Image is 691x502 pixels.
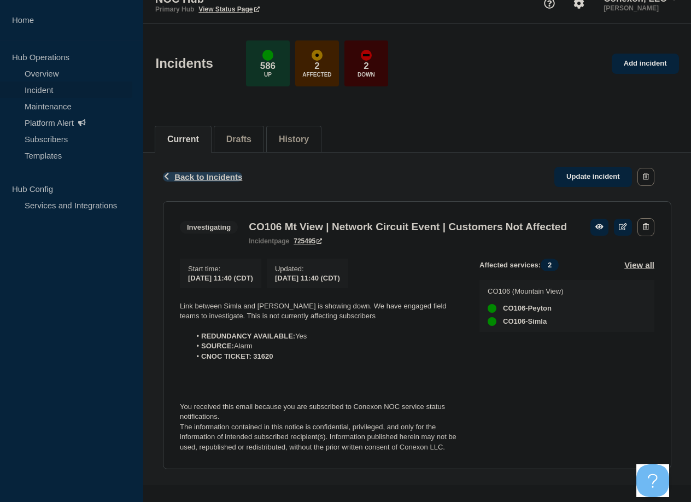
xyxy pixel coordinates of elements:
span: Investigating [180,221,238,234]
p: 2 [364,61,368,72]
p: Affected [302,72,331,78]
div: up [262,50,273,61]
p: Down [358,72,375,78]
p: 2 [314,61,319,72]
div: [DATE] 11:40 (CDT) [275,273,340,282]
strong: CNOC TICKET: 31620 [201,352,273,360]
div: down [361,50,372,61]
div: up [488,304,496,313]
p: [PERSON_NAME] [601,4,679,12]
p: You received this email because you are subscribed to Conexon NOC service status notifications. [180,402,462,422]
p: Up [264,72,272,78]
div: up [488,317,496,326]
iframe: Help Scout Beacon - Open [636,464,669,497]
a: Update incident [554,167,632,187]
a: View Status Page [198,5,259,13]
p: Link between Simla and [PERSON_NAME] is showing down. We have engaged field teams to investigate.... [180,301,462,322]
span: [DATE] 11:40 (CDT) [188,274,253,282]
span: incident [249,237,274,245]
h3: CO106 Mt View | Network Circuit Event | Customers Not Affected [249,221,567,233]
p: Primary Hub [155,5,194,13]
button: Back to Incidents [163,172,242,182]
a: 725495 [294,237,322,245]
h1: Incidents [156,56,213,71]
button: Drafts [226,135,251,144]
button: View all [624,259,654,271]
span: 2 [541,259,559,271]
span: Affected services: [479,259,564,271]
div: affected [312,50,323,61]
li: Alarm [191,341,462,351]
strong: REDUNDANCY AVAILABLE: [201,332,295,340]
p: Start time : [188,265,253,273]
p: 586 [260,61,276,72]
button: History [279,135,309,144]
li: Yes [191,331,462,341]
p: Updated : [275,265,340,273]
span: CO106-Simla [503,317,547,326]
strong: SOURCE: [201,342,234,350]
button: Current [167,135,199,144]
span: Back to Incidents [174,172,242,182]
p: CO106 (Mountain View) [488,287,564,295]
p: The information contained in this notice is confidential, privileged, and only for the informatio... [180,422,462,452]
a: Add incident [612,54,679,74]
p: page [249,237,289,245]
span: CO106-Peyton [503,304,552,313]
